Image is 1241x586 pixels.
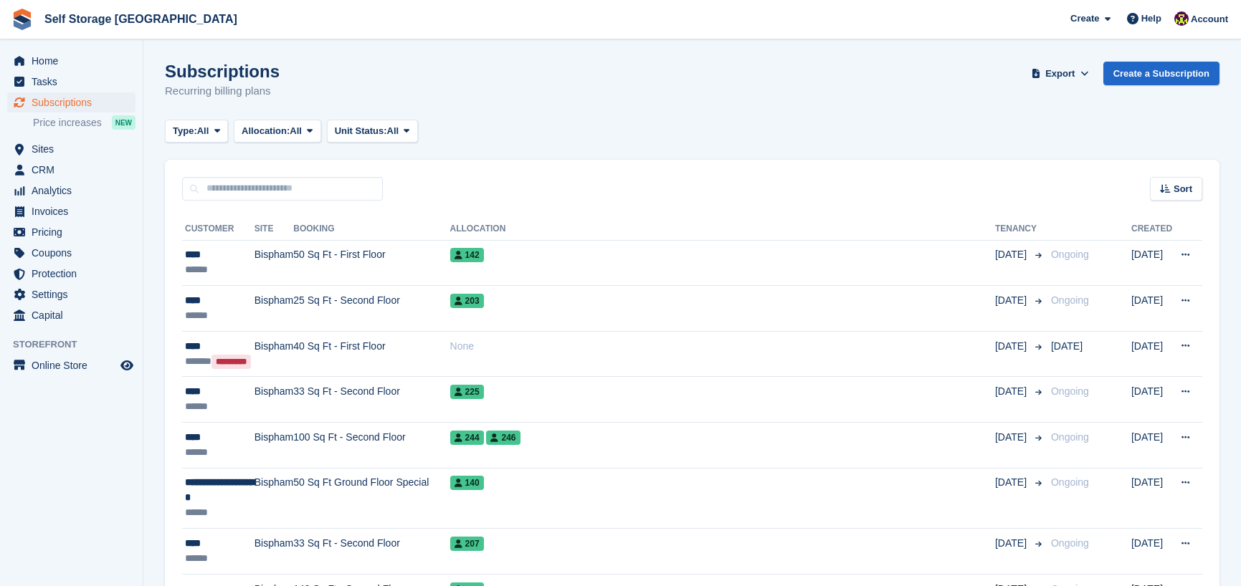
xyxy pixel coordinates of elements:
[293,286,450,332] td: 25 Sq Ft - Second Floor
[1131,286,1172,332] td: [DATE]
[995,536,1030,551] span: [DATE]
[1045,67,1075,81] span: Export
[234,120,321,143] button: Allocation: All
[1051,476,1089,488] span: Ongoing
[995,339,1030,354] span: [DATE]
[255,218,293,241] th: Site
[165,120,228,143] button: Type: All
[32,305,118,325] span: Capital
[32,201,118,221] span: Invoices
[7,160,135,180] a: menu
[7,181,135,201] a: menu
[335,124,387,138] span: Unit Status:
[1131,240,1172,286] td: [DATE]
[450,218,995,241] th: Allocation
[450,385,484,399] span: 225
[1131,218,1172,241] th: Created
[293,529,450,575] td: 33 Sq Ft - Second Floor
[995,384,1030,399] span: [DATE]
[995,475,1030,490] span: [DATE]
[995,430,1030,445] span: [DATE]
[7,201,135,221] a: menu
[165,83,280,100] p: Recurring billing plans
[1141,11,1161,26] span: Help
[242,124,290,138] span: Allocation:
[39,7,243,31] a: Self Storage [GEOGRAPHIC_DATA]
[7,355,135,375] a: menu
[255,286,293,332] td: Bispham
[450,248,484,262] span: 142
[1051,385,1089,397] span: Ongoing
[7,72,135,92] a: menu
[1131,468,1172,529] td: [DATE]
[7,305,135,325] a: menu
[327,120,418,143] button: Unit Status: All
[13,337,143,352] span: Storefront
[1131,331,1172,377] td: [DATE]
[1029,62,1092,85] button: Export
[32,72,118,92] span: Tasks
[1131,529,1172,575] td: [DATE]
[255,468,293,529] td: Bispham
[293,423,450,469] td: 100 Sq Ft - Second Floor
[293,218,450,241] th: Booking
[450,294,484,308] span: 203
[32,92,118,112] span: Subscriptions
[32,264,118,284] span: Protection
[32,243,118,263] span: Coupons
[450,537,484,551] span: 207
[7,222,135,242] a: menu
[255,423,293,469] td: Bispham
[32,181,118,201] span: Analytics
[1191,12,1228,27] span: Account
[450,431,484,445] span: 244
[1103,62,1219,85] a: Create a Subscription
[255,529,293,575] td: Bispham
[1070,11,1099,26] span: Create
[7,139,135,159] a: menu
[450,476,484,490] span: 140
[32,284,118,304] span: Settings
[7,264,135,284] a: menu
[7,284,135,304] a: menu
[1051,249,1089,260] span: Ongoing
[255,331,293,377] td: Bispham
[1051,431,1089,443] span: Ongoing
[1131,423,1172,469] td: [DATE]
[197,124,209,138] span: All
[995,293,1030,308] span: [DATE]
[387,124,399,138] span: All
[165,62,280,81] h1: Subscriptions
[486,431,520,445] span: 246
[32,355,118,375] span: Online Store
[182,218,255,241] th: Customer
[995,218,1045,241] th: Tenancy
[112,115,135,130] div: NEW
[255,377,293,423] td: Bispham
[293,240,450,286] td: 50 Sq Ft - First Floor
[7,51,135,71] a: menu
[293,377,450,423] td: 33 Sq Ft - Second Floor
[255,240,293,286] td: Bispham
[1051,537,1089,549] span: Ongoing
[7,92,135,112] a: menu
[32,51,118,71] span: Home
[1131,377,1172,423] td: [DATE]
[173,124,197,138] span: Type:
[290,124,302,138] span: All
[11,9,33,30] img: stora-icon-8386f47178a22dfd0bd8f6a31ec36ba5ce8667c1dd55bd0f319d3a0aa187defe.svg
[33,115,135,130] a: Price increases NEW
[1051,294,1089,306] span: Ongoing
[7,243,135,263] a: menu
[32,160,118,180] span: CRM
[995,247,1030,262] span: [DATE]
[1051,340,1083,352] span: [DATE]
[33,116,102,130] span: Price increases
[1174,11,1189,26] img: Nicholas Williams
[118,357,135,374] a: Preview store
[32,222,118,242] span: Pricing
[1174,182,1192,196] span: Sort
[293,468,450,529] td: 50 Sq Ft Ground Floor Special
[450,339,995,354] div: None
[293,331,450,377] td: 40 Sq Ft - First Floor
